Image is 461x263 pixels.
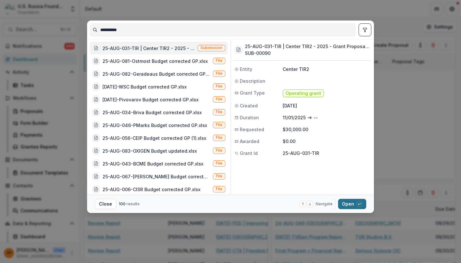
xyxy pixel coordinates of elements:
span: File [216,174,222,178]
div: 25-AUG-081-Ostmost Budget corrected GP.xlsx [102,58,208,64]
span: File [216,84,222,89]
span: File [216,187,222,191]
button: Close [95,199,116,209]
p: $30,000.00 [283,126,370,133]
span: File [216,58,222,63]
div: 25-AUG-082-Geradeaus Budget corrected GP.xlsx [102,71,210,77]
span: results [126,201,140,206]
div: 25-AUG-046-PMarks Budget corrected GP.xlsx [102,122,207,129]
div: 25-AUG-056-CEIP Budget corrected GP (1).xlsx [102,135,206,141]
div: 25-AUG-067-[PERSON_NAME] Budget corrected GP.xlsx [102,173,210,180]
span: Grant Id [240,150,258,157]
span: 100 [119,201,125,206]
div: 25-AUG-031-TIR | Center TIR2 - 2025 - Grant Proposal Application ([DATE]) [102,45,195,52]
div: 25-AUG-034-Briva Budget corrected GP.xlsx [102,109,202,116]
p: 11/01/2025 [283,114,306,121]
span: File [216,71,222,76]
span: Description [240,78,265,84]
span: Created [240,102,258,109]
h3: SUB-00090 [245,50,370,56]
span: Duration [240,114,259,121]
div: [DATE]-Pivovarov Budget corrected GP.xlsx [102,96,198,103]
span: File [216,110,222,114]
div: 25-AUG-043-BCME Budget corrected GP.xlsx [102,160,203,167]
span: Entity [240,66,252,72]
div: 25-AUG-083-OXIGEN Budget updated.xlsx [102,148,197,154]
p: -- [313,114,318,121]
span: Submission [200,46,222,50]
span: File [216,135,222,140]
span: Navigate [316,201,333,207]
span: Requested [240,126,264,133]
p: $0.00 [283,138,370,145]
span: Operating grant [286,91,321,96]
p: Center TIR2 [283,66,370,72]
div: 25-AUG-006-CISR Budget corrected GP.xlsx [102,186,200,193]
button: toggle filters [359,23,371,36]
button: Open [338,199,366,209]
span: Awarded [240,138,259,145]
span: File [216,161,222,165]
p: [DATE] [283,102,370,109]
span: File [216,148,222,153]
span: File [216,97,222,101]
h3: 25-AUG-031-TIR | Center TIR2 - 2025 - Grant Proposal Application ([DATE]) [245,43,370,50]
div: [DATE]-WSC Budget corrected GP.xlsx [102,83,187,90]
span: Grant Type [240,89,265,96]
span: File [216,123,222,127]
p: 25-AUG-031-TIR [283,150,370,157]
